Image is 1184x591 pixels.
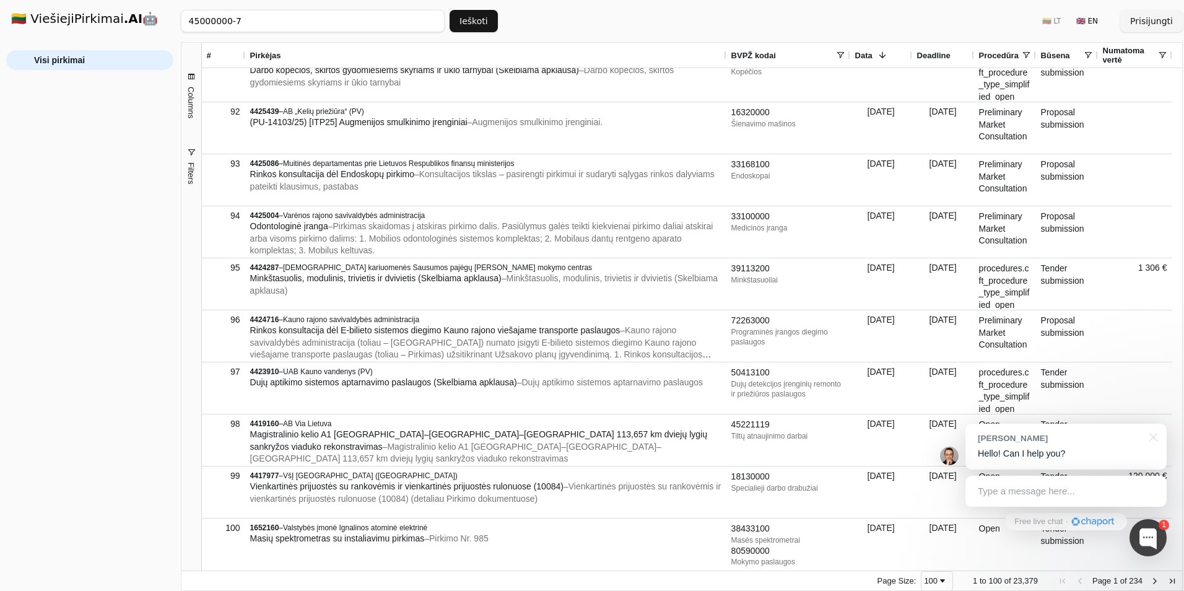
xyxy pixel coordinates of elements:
div: Tender submission [1036,362,1098,414]
div: [PERSON_NAME] [978,432,1142,444]
div: 33100000 [731,211,845,223]
div: 94 [207,207,240,225]
span: Odontologinė įranga [250,221,328,231]
span: Columns [186,87,196,118]
div: Proposal submission [1036,154,1098,206]
div: Preliminary Market Consultation [974,154,1036,206]
span: VšĮ [GEOGRAPHIC_DATA] ([GEOGRAPHIC_DATA]) [283,471,458,480]
span: 4424287 [250,263,279,272]
div: Type a message here... [965,476,1167,507]
div: 16320000 [731,107,845,119]
div: [DATE] [912,206,974,258]
span: [DEMOGRAPHIC_DATA] kariuomenės Sausumos pajėgų [PERSON_NAME] mokymo centras [283,263,592,272]
span: – Magistralinio kelio A1 [GEOGRAPHIC_DATA]–[GEOGRAPHIC_DATA]–[GEOGRAPHIC_DATA] 113,657 km dviejų ... [250,442,661,464]
span: AB „Kelių priežiūra“ (PV) [283,107,364,116]
div: [DATE] [912,154,974,206]
div: 97 [207,363,240,381]
div: Proposal submission [1036,102,1098,154]
div: [DATE] [912,258,974,310]
div: Proposal submission [1036,206,1098,258]
div: procedures.cft_procedure_type_simplified_open [974,258,1036,310]
span: Procedūra [979,51,1019,60]
div: – [250,211,721,221]
div: Minkštasuoliai [731,275,845,285]
div: – [250,107,721,116]
div: 95 [207,259,240,277]
span: of [1004,576,1011,585]
span: 4417977 [250,471,279,480]
div: 33168100 [731,159,845,171]
div: 39113200 [731,263,845,275]
span: Rinkos konsultacija dėl E-bilieto sistemos diegimo Kauno rajono viešajame transporte paslaugos [250,325,620,335]
span: Page [1092,576,1111,585]
p: Hello! Can I help you? [978,447,1154,460]
span: 1 [1113,576,1118,585]
span: 234 [1129,576,1143,585]
span: 23,379 [1013,576,1038,585]
span: Deadline [917,51,951,60]
div: [DATE] [912,362,974,414]
div: Tender submission [1036,414,1098,466]
span: 4424716 [250,315,279,324]
span: Darbo kopėčios, skirtos gydomiesiems skyriams ir ūkio tarnybai (Skelbiama apklausa) [250,65,579,75]
div: – [250,315,721,325]
div: Preliminary Market Consultation [974,102,1036,154]
span: Būsena [1041,51,1070,60]
div: Tiltų atnaujinimo darbai [731,431,845,441]
div: Last Page [1167,576,1177,586]
div: – [250,263,721,273]
div: · [1066,516,1068,528]
span: of [1120,576,1127,585]
div: 80590000 [731,545,845,558]
div: [DATE] [850,414,912,466]
div: 100 [207,519,240,537]
div: Next Page [1150,576,1160,586]
div: Proposal submission [1036,310,1098,362]
span: 4425439 [250,107,279,116]
div: 92 [207,103,240,121]
div: 1 306 € [1098,258,1172,310]
strong: .AI [124,11,143,26]
span: – Minkštasuolis, modulinis, trivietis ir dvivietis (Skelbiama apklausa) [250,273,718,295]
div: Tender submission [1036,258,1098,310]
span: Kauno rajono savivaldybės administracija [283,315,419,324]
span: Filters [186,162,196,184]
div: [DATE] [850,102,912,154]
span: (PU-14103/25) [ITP25] Augmenijos smulkinimo įrenginiai [250,117,468,127]
span: AB Via Lietuva [283,419,332,428]
span: – Augmenijos smulkinimo įrenginiai. [468,117,603,127]
span: 1 [973,576,977,585]
div: Endoskopai [731,171,845,181]
span: – Vienkartinės prijuostės su rankovėmis ir vienkartinės prijuostės rulonuose (10084) (detaliau Pi... [250,481,721,504]
span: 4425004 [250,211,279,220]
span: to [980,576,986,585]
span: Muitinės departamentas prie Lietuvos Respublikos finansų ministerijos [283,159,515,168]
button: Prisijungti [1120,10,1183,32]
div: Page Size: [877,576,916,585]
div: 72263000 [731,315,845,327]
div: 1 [1159,520,1169,530]
div: – [250,419,721,429]
div: [DATE] [912,310,974,362]
div: 93 [207,155,240,173]
div: procedures.cft_procedure_type_simplified_open [974,362,1036,414]
div: 38433100 [731,523,845,535]
div: – [250,523,721,533]
div: – [250,367,721,377]
span: Dujų aptikimo sistemos aptarnavimo paslaugos (Skelbiama apklausa) [250,377,517,387]
div: [DATE] [850,310,912,362]
div: 99 [207,467,240,485]
div: – [250,471,721,481]
div: [DATE] [850,258,912,310]
div: Kopėčios [731,67,845,77]
div: Preliminary Market Consultation [974,206,1036,258]
span: – Konsultacijos tikslas – pasirengti pirkimui ir sudaryti sąlygas rinkos dalyviams pateikti klaus... [250,169,715,191]
div: Programinės įrangos diegimo paslaugos [731,327,845,347]
span: Vienkartinės prijuostės su rankovėmis ir vienkartinės prijuostės rulonuose (10084) [250,481,564,491]
span: Visi pirkimai [34,51,85,69]
div: 96 [207,311,240,329]
span: – Pirkimas skaidomas į atskiras pirkimo dalis. Pasiūlymus galės teikti kiekvienai pirkimo daliai ... [250,221,713,255]
span: Varėnos rajono savivaldybės administracija [283,211,425,220]
div: [DATE] [850,50,912,102]
div: 98 [207,415,240,433]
